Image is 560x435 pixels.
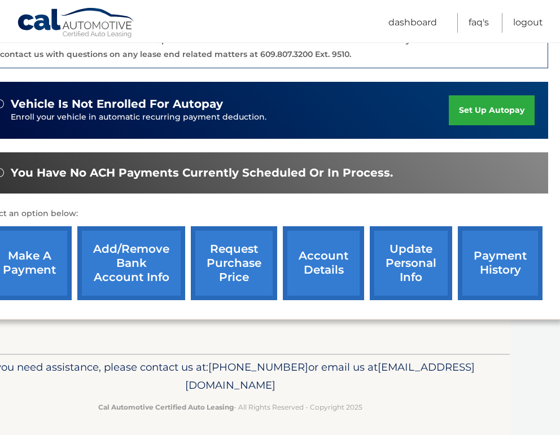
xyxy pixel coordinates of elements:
a: request purchase price [191,226,277,300]
p: Enroll your vehicle in automatic recurring payment deduction. [11,111,449,124]
span: [PHONE_NUMBER] [208,361,308,374]
a: account details [283,226,364,300]
a: Dashboard [388,13,437,33]
a: FAQ's [469,13,489,33]
span: vehicle is not enrolled for autopay [11,97,223,111]
a: set up autopay [449,95,535,125]
a: Logout [513,13,543,33]
span: You have no ACH payments currently scheduled or in process. [11,166,393,180]
a: Add/Remove bank account info [77,226,185,300]
strong: Cal Automotive Certified Auto Leasing [98,403,234,411]
a: payment history [458,226,542,300]
a: Cal Automotive [17,7,135,40]
a: update personal info [370,226,452,300]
